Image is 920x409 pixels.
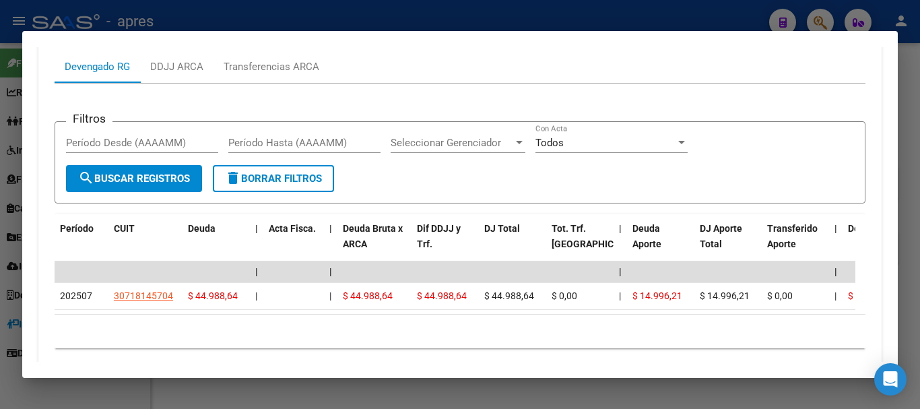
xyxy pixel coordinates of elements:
datatable-header-cell: Deuda Contr. [843,214,910,274]
datatable-header-cell: Transferido Aporte [762,214,829,274]
button: Buscar Registros [66,165,202,192]
div: Devengado RG [65,59,130,74]
span: | [329,266,332,277]
span: Deuda Bruta x ARCA [343,223,403,249]
datatable-header-cell: | [250,214,263,274]
span: Todos [535,137,564,149]
span: | [619,223,622,234]
datatable-header-cell: Dif DDJJ y Trf. [412,214,479,274]
span: | [329,223,332,234]
datatable-header-cell: CUIT [108,214,183,274]
span: | [834,266,837,277]
span: 30718145704 [114,290,173,301]
span: DJ Aporte Total [700,223,742,249]
span: Deuda Contr. [848,223,903,234]
datatable-header-cell: Tot. Trf. Bruto [546,214,614,274]
mat-icon: search [78,170,94,186]
span: | [255,223,258,234]
datatable-header-cell: | [614,214,627,274]
span: $ 0,00 [767,290,793,301]
span: $ 44.988,64 [417,290,467,301]
span: $ 44.988,64 [484,290,534,301]
span: Borrar Filtros [225,172,322,185]
span: Tot. Trf. [GEOGRAPHIC_DATA] [552,223,643,249]
datatable-header-cell: DJ Aporte Total [694,214,762,274]
span: $ 14.996,21 [632,290,682,301]
datatable-header-cell: Período [55,214,108,274]
datatable-header-cell: DJ Total [479,214,546,274]
span: | [619,290,621,301]
span: $ 29.992,43 [848,290,898,301]
span: | [619,266,622,277]
div: DDJJ ARCA [150,59,203,74]
span: | [329,290,331,301]
span: Buscar Registros [78,172,190,185]
datatable-header-cell: Acta Fisca. [263,214,324,274]
div: Transferencias ARCA [224,59,319,74]
span: 202507 [60,290,92,301]
span: Seleccionar Gerenciador [391,137,513,149]
span: Deuda Aporte [632,223,661,249]
span: $ 44.988,64 [188,290,238,301]
span: $ 44.988,64 [343,290,393,301]
span: $ 0,00 [552,290,577,301]
span: Deuda [188,223,216,234]
datatable-header-cell: Deuda Bruta x ARCA [337,214,412,274]
span: CUIT [114,223,135,234]
div: Open Intercom Messenger [874,363,907,396]
span: | [255,266,258,277]
datatable-header-cell: Deuda Aporte [627,214,694,274]
span: DJ Total [484,223,520,234]
span: Acta Fisca. [269,223,316,234]
button: Borrar Filtros [213,165,334,192]
span: Dif DDJJ y Trf. [417,223,461,249]
mat-icon: delete [225,170,241,186]
datatable-header-cell: | [829,214,843,274]
span: | [834,223,837,234]
h3: Filtros [66,111,112,126]
span: | [255,290,257,301]
span: Período [60,223,94,234]
span: | [834,290,836,301]
span: $ 14.996,21 [700,290,750,301]
datatable-header-cell: Deuda [183,214,250,274]
span: Transferido Aporte [767,223,818,249]
datatable-header-cell: | [324,214,337,274]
